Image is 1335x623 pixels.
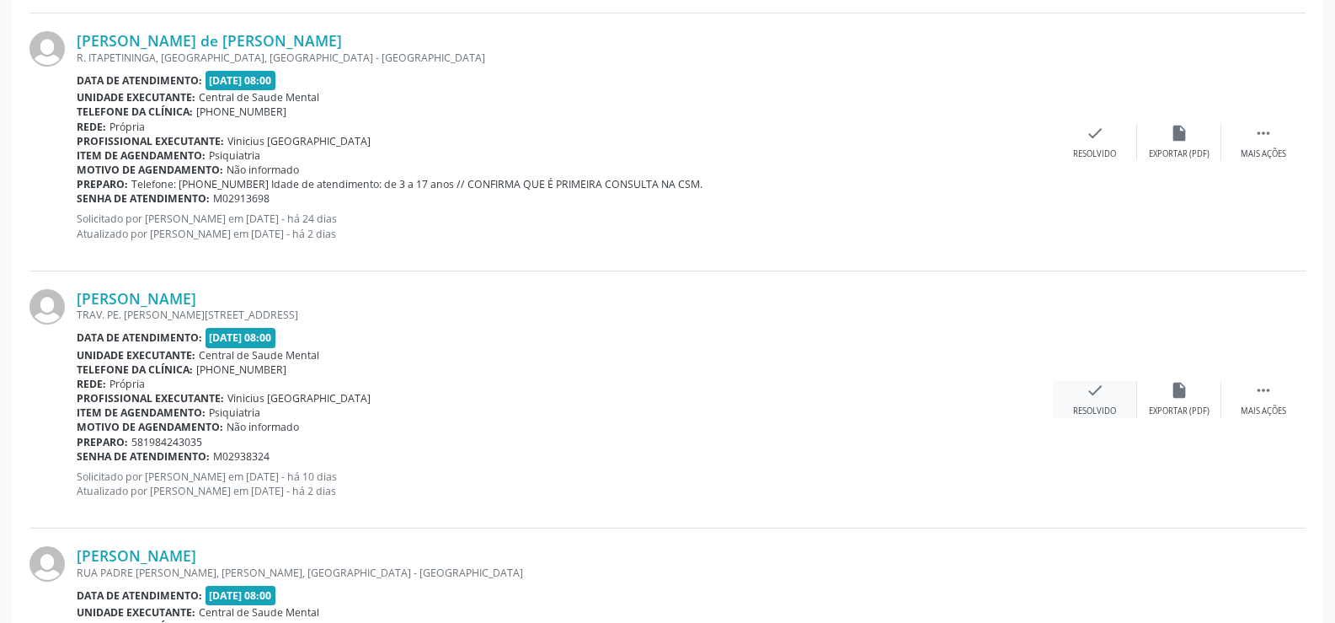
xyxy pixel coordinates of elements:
span: Não informado [227,420,299,434]
div: R. ITAPETININGA, [GEOGRAPHIC_DATA], [GEOGRAPHIC_DATA] - [GEOGRAPHIC_DATA] [77,51,1053,65]
i: insert_drive_file [1170,381,1188,400]
b: Profissional executante: [77,134,224,148]
b: Data de atendimento: [77,588,202,603]
a: [PERSON_NAME] de [PERSON_NAME] [77,31,342,50]
b: Data de atendimento: [77,330,202,345]
div: Resolvido [1073,148,1116,160]
b: Data de atendimento: [77,73,202,88]
img: img [29,31,65,67]
i: insert_drive_file [1170,124,1188,142]
b: Rede: [77,120,106,134]
span: 581984243035 [131,435,202,449]
b: Profissional executante: [77,391,224,405]
i:  [1254,124,1273,142]
img: img [29,289,65,325]
div: Mais ações [1241,148,1286,160]
div: TRAV. PE. [PERSON_NAME][STREET_ADDRESS] [77,308,1053,322]
span: M02938324 [213,449,270,464]
b: Motivo de agendamento: [77,163,223,177]
a: [PERSON_NAME] [77,289,196,308]
b: Telefone da clínica: [77,105,193,119]
span: [PHONE_NUMBER] [196,363,286,377]
b: Unidade executante: [77,90,195,105]
span: [PHONE_NUMBER] [196,105,286,119]
span: M02913698 [213,191,270,206]
span: Central de Saude Mental [199,348,319,363]
span: Psiquiatria [209,148,260,163]
img: img [29,546,65,582]
b: Senha de atendimento: [77,191,210,206]
div: RUA PADRE [PERSON_NAME], [PERSON_NAME], [GEOGRAPHIC_DATA] - [GEOGRAPHIC_DATA] [77,566,1053,580]
span: Vinicius [GEOGRAPHIC_DATA] [227,134,371,148]
span: Central de Saude Mental [199,605,319,620]
b: Rede: [77,377,106,391]
span: [DATE] 08:00 [206,71,276,90]
i:  [1254,381,1273,400]
b: Unidade executante: [77,348,195,363]
span: Não informado [227,163,299,177]
b: Item de agendamento: [77,405,206,420]
div: Exportar (PDF) [1149,148,1210,160]
div: Exportar (PDF) [1149,405,1210,417]
p: Solicitado por [PERSON_NAME] em [DATE] - há 24 dias Atualizado por [PERSON_NAME] em [DATE] - há 2... [77,212,1053,240]
span: Própria [109,120,145,134]
span: Vinicius [GEOGRAPHIC_DATA] [227,391,371,405]
span: Central de Saude Mental [199,90,319,105]
span: Própria [109,377,145,391]
a: [PERSON_NAME] [77,546,196,565]
b: Unidade executante: [77,605,195,620]
span: Telefone: [PHONE_NUMBER] Idade de atendimento: de 3 a 17 anos // CONFIRMA QUE É PRIMEIRA CONSULTA... [131,177,702,191]
i: check [1086,124,1104,142]
b: Telefone da clínica: [77,363,193,377]
i: check [1086,381,1104,400]
b: Preparo: [77,435,128,449]
div: Resolvido [1073,405,1116,417]
b: Motivo de agendamento: [77,420,223,434]
div: Mais ações [1241,405,1286,417]
span: Psiquiatria [209,405,260,420]
b: Senha de atendimento: [77,449,210,464]
span: [DATE] 08:00 [206,586,276,605]
span: [DATE] 08:00 [206,328,276,347]
b: Preparo: [77,177,128,191]
p: Solicitado por [PERSON_NAME] em [DATE] - há 10 dias Atualizado por [PERSON_NAME] em [DATE] - há 2... [77,470,1053,498]
b: Item de agendamento: [77,148,206,163]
